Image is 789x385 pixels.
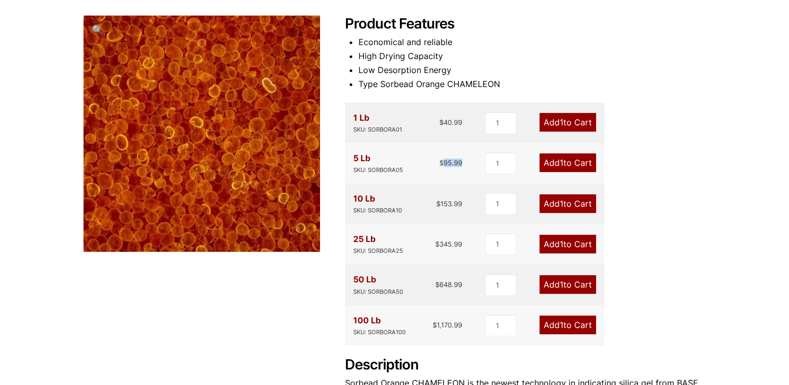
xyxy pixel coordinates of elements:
[560,158,563,168] span: 1
[435,240,439,248] span: $
[353,192,402,216] div: 10 Lb
[353,232,403,256] div: 25 Lb
[84,16,112,44] a: View full-screen image gallery
[353,246,403,256] div: SKU: SORBORA25
[353,206,402,216] div: SKU: SORBORA10
[539,235,596,253] a: Add1to Cart
[439,159,444,167] span: $
[353,151,403,175] div: 5 Lb
[345,16,706,33] h2: Product Features
[433,321,462,329] bdi: 1,170.99
[358,63,706,77] li: Low Desorption Energy
[439,118,462,126] bdi: 40.99
[353,125,402,135] div: SKU: SORBORA01
[435,280,439,289] span: $
[435,280,462,289] bdi: 648.99
[435,240,462,248] bdi: 345.99
[353,327,406,337] div: SKU: SORBORA100
[433,321,437,329] span: $
[560,279,563,290] span: 1
[353,287,403,297] div: SKU: SORBORA50
[560,239,563,249] span: 1
[560,320,563,330] span: 1
[345,357,706,374] h2: Description
[539,316,596,334] a: Add1to Cart
[539,153,596,172] a: Add1to Cart
[92,24,104,35] span: 🔍
[358,35,706,49] li: Economical and reliable
[439,118,444,126] span: $
[353,313,406,337] div: 100 Lb
[539,113,596,132] a: Add1to Cart
[353,165,403,175] div: SKU: SORBORA05
[353,111,402,135] div: 1 Lb
[539,275,596,294] a: Add1to Cart
[358,77,706,91] li: Type Sorbead Orange CHAMELEON
[539,194,596,213] a: Add1to Cart
[436,199,462,208] bdi: 153.99
[560,117,563,127] span: 1
[353,273,403,296] div: 50 Lb
[439,159,462,167] bdi: 95.99
[436,199,440,208] span: $
[560,198,563,209] span: 1
[358,49,706,63] li: High Drying Capacity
